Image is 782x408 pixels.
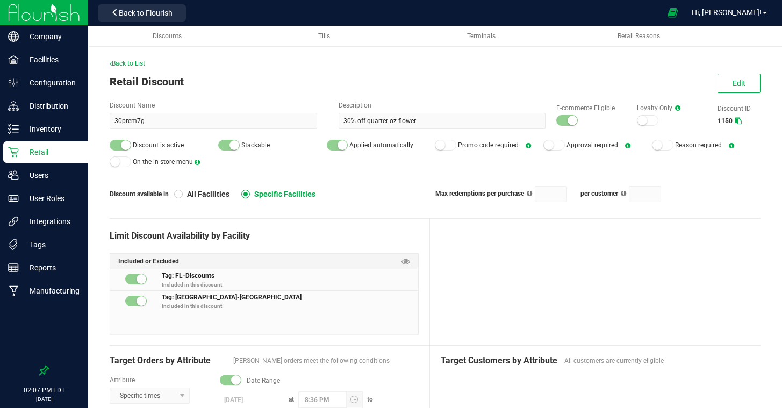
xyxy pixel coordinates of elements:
label: E-commerce Eligible [556,103,626,113]
inline-svg: Facilities [8,54,19,65]
span: Discount is active [133,141,184,149]
inline-svg: Inventory [8,124,19,134]
label: Loyalty Only [637,103,707,113]
span: Tag: FL-Discounts [162,270,214,280]
inline-svg: Retail [8,147,19,158]
span: On the in-store menu [133,158,193,166]
p: User Roles [19,192,83,205]
span: Specific Facilities [250,189,315,199]
inline-svg: Configuration [8,77,19,88]
label: Attribute [110,375,209,385]
span: All Facilities [183,189,229,199]
p: Facilities [19,53,83,66]
p: Company [19,30,83,43]
p: Users [19,169,83,182]
span: Retail Reasons [618,32,660,40]
button: Edit [718,74,761,93]
span: Approval required [566,141,618,149]
span: per customer [580,190,618,197]
span: Max redemptions per purchase [435,190,524,197]
span: Target Customers by Attribute [441,354,559,367]
span: Tag: [GEOGRAPHIC_DATA]-[GEOGRAPHIC_DATA] [162,292,302,301]
span: Discount available in [110,189,174,199]
iframe: Resource center unread badge [32,320,45,333]
inline-svg: Reports [8,262,19,273]
inline-svg: Company [8,31,19,42]
inline-svg: Distribution [8,101,19,111]
span: Open Ecommerce Menu [661,2,685,23]
span: to [363,396,377,403]
div: Included or Excluded [110,254,418,269]
span: Hi, [PERSON_NAME]! [692,8,762,17]
span: Tills [318,32,330,40]
span: Reason required [675,141,722,149]
span: Preview [401,256,410,267]
span: Edit [733,79,745,88]
span: at [284,396,298,403]
p: Included in this discount [162,302,419,310]
label: Pin the sidebar to full width on large screens [39,365,49,376]
span: 1150 [718,117,733,125]
button: Back to Flourish [98,4,186,22]
span: Back to Flourish [119,9,173,17]
span: Date Range [247,376,280,385]
div: Limit Discount Availability by Facility [110,230,419,242]
span: Terminals [467,32,496,40]
span: Promo code required [458,141,519,149]
p: [DATE] [5,395,83,403]
label: Discount ID [718,104,761,113]
label: Discount Name [110,101,317,110]
inline-svg: Users [8,170,19,181]
span: Back to List [110,60,145,67]
span: Target Orders by Attribute [110,354,228,367]
span: Stackable [241,141,270,149]
span: [PERSON_NAME] orders meet the following conditions [233,356,419,366]
p: Retail [19,146,83,159]
iframe: Resource center [11,322,43,354]
p: Manufacturing [19,284,83,297]
span: Discounts [153,32,182,40]
p: Configuration [19,76,83,89]
p: Integrations [19,215,83,228]
p: 02:07 PM EDT [5,385,83,395]
p: Tags [19,238,83,251]
p: Inventory [19,123,83,135]
p: Included in this discount [162,281,419,289]
inline-svg: User Roles [8,193,19,204]
inline-svg: Tags [8,239,19,250]
inline-svg: Integrations [8,216,19,227]
span: All customers are currently eligible [564,356,750,366]
p: Reports [19,261,83,274]
p: Distribution [19,99,83,112]
span: Applied automatically [349,141,413,149]
label: Description [339,101,546,110]
span: Retail Discount [110,75,184,88]
inline-svg: Manufacturing [8,285,19,296]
